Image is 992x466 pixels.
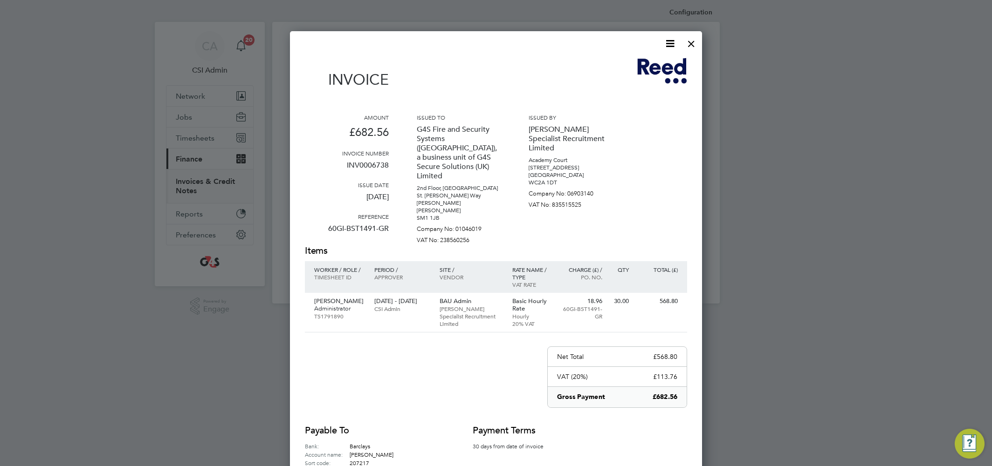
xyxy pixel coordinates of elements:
h3: Issued to [417,114,501,121]
h2: Payable to [305,424,445,437]
label: Bank: [305,442,350,450]
p: 60GI-BST1491-GR [562,305,602,320]
p: 30 days from date of invoice [473,442,557,450]
p: G4S Fire and Security Systems ([GEOGRAPHIC_DATA]), a business unit of G4S Secure Solutions (UK) L... [417,121,501,184]
p: [GEOGRAPHIC_DATA] [529,171,613,179]
p: Vendor [440,273,503,281]
p: [DATE] - [DATE] [374,297,430,305]
p: 20% VAT [512,320,553,327]
h3: Reference [305,213,389,220]
p: 568.80 [638,297,678,305]
h2: Payment terms [473,424,557,437]
p: 2nd Floor, [GEOGRAPHIC_DATA] [417,184,501,192]
p: Net Total [557,352,584,361]
p: Period / [374,266,430,273]
p: BAU Admin [440,297,503,305]
p: [PERSON_NAME] [417,199,501,207]
p: Charge (£) / [562,266,602,273]
p: 18.96 [562,297,602,305]
h3: Issued by [529,114,613,121]
p: [STREET_ADDRESS] [529,164,613,171]
p: 30.00 [612,297,629,305]
p: QTY [612,266,629,273]
img: freesy-logo-remittance.png [637,57,687,85]
h2: Items [305,244,687,257]
p: VAT No: 835515525 [529,197,613,209]
p: Hourly [512,312,553,320]
p: Company No: 01046019 [417,222,501,233]
h3: Issue date [305,181,389,189]
p: £568.80 [653,352,677,361]
p: £682.56 [653,392,677,402]
h3: Invoice number [305,149,389,157]
p: Site / [440,266,503,273]
p: Rate name / type [512,266,553,281]
span: Barclays [350,442,370,450]
p: Po. No. [562,273,602,281]
p: 60GI-BST1491-GR [305,220,389,244]
p: SM1 1JB [417,214,501,222]
p: Academy Court [529,156,613,164]
p: Timesheet ID [314,273,365,281]
p: CSI Admin [374,305,430,312]
h1: Invoice [305,71,389,88]
p: £113.76 [653,372,677,381]
label: Account name: [305,450,350,459]
button: Engage Resource Center [955,429,985,459]
p: [PERSON_NAME] [314,297,365,305]
p: VAT rate [512,281,553,288]
p: WC2A 1DT [529,179,613,186]
p: Approver [374,273,430,281]
p: Total (£) [638,266,678,273]
p: VAT (20%) [557,372,588,381]
p: [PERSON_NAME] Specialist Recruitment Limited [529,121,613,156]
p: Company No: 06903140 [529,186,613,197]
p: Gross Payment [557,392,605,402]
p: [DATE] [305,189,389,213]
p: TS1791890 [314,312,365,320]
p: Worker / Role / [314,266,365,273]
p: VAT No: 238560256 [417,233,501,244]
p: St. [PERSON_NAME] Way [417,192,501,199]
p: Basic Hourly Rate [512,297,553,312]
p: INV0006738 [305,157,389,181]
p: [PERSON_NAME] [417,207,501,214]
p: Administrator [314,305,365,312]
span: [PERSON_NAME] [350,451,393,458]
p: [PERSON_NAME] Specialist Recruitment Limited [440,305,503,327]
h3: Amount [305,114,389,121]
p: £682.56 [305,121,389,149]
